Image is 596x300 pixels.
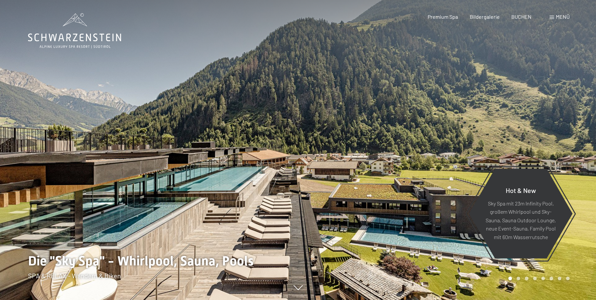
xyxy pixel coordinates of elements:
a: Premium Spa [428,14,458,20]
div: Carousel Page 5 [541,277,545,280]
a: Hot & New Sky Spa mit 23m Infinity Pool, großem Whirlpool und Sky-Sauna, Sauna Outdoor Lounge, ne... [468,168,573,259]
div: Carousel Page 3 [525,277,528,280]
a: BUCHEN [511,14,531,20]
div: Carousel Page 2 [517,277,520,280]
span: Hot & New [506,186,536,194]
div: Carousel Page 1 (Current Slide) [508,277,512,280]
span: Menü [556,14,570,20]
p: Sky Spa mit 23m Infinity Pool, großem Whirlpool und Sky-Sauna, Sauna Outdoor Lounge, neue Event-S... [485,199,556,241]
div: Carousel Page 6 [550,277,553,280]
span: Einwilligung Marketing* [235,166,289,173]
div: Carousel Page 7 [558,277,561,280]
div: Carousel Page 8 [566,277,570,280]
div: Carousel Page 4 [533,277,537,280]
div: Carousel Pagination [506,277,570,280]
a: Bildergalerie [470,14,500,20]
